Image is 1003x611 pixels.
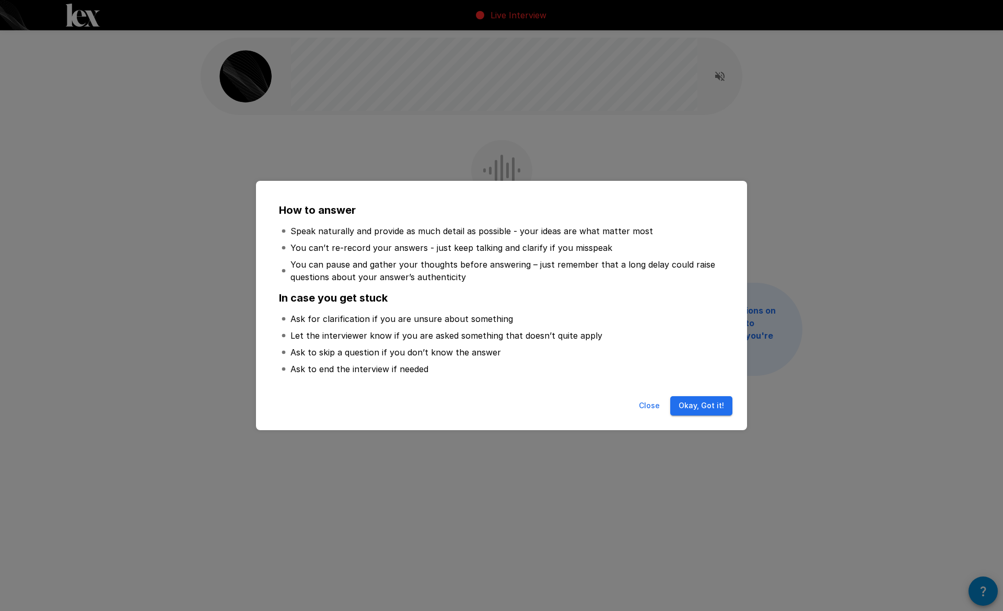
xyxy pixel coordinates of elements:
p: You can pause and gather your thoughts before answering – just remember that a long delay could r... [290,258,722,283]
button: Close [633,396,666,416]
b: In case you get stuck [279,292,388,304]
p: Ask for clarification if you are unsure about something [290,313,513,325]
b: How to answer [279,204,356,216]
p: Speak naturally and provide as much detail as possible - your ideas are what matter most [290,225,653,237]
p: Let the interviewer know if you are asked something that doesn’t quite apply [290,329,602,342]
button: Okay, Got it! [670,396,732,416]
p: Ask to end the interview if needed [290,363,428,375]
p: Ask to skip a question if you don’t know the answer [290,346,501,359]
p: You can’t re-record your answers - just keep talking and clarify if you misspeak [290,241,612,254]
